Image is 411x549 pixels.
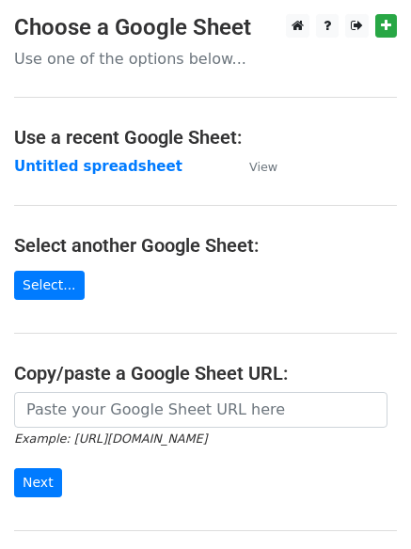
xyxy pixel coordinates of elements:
[14,234,397,257] h4: Select another Google Sheet:
[14,362,397,384] h4: Copy/paste a Google Sheet URL:
[14,431,207,446] small: Example: [URL][DOMAIN_NAME]
[249,160,277,174] small: View
[14,14,397,41] h3: Choose a Google Sheet
[14,126,397,149] h4: Use a recent Google Sheet:
[14,392,387,428] input: Paste your Google Sheet URL here
[230,158,277,175] a: View
[14,271,85,300] a: Select...
[14,468,62,497] input: Next
[14,158,182,175] a: Untitled spreadsheet
[14,49,397,69] p: Use one of the options below...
